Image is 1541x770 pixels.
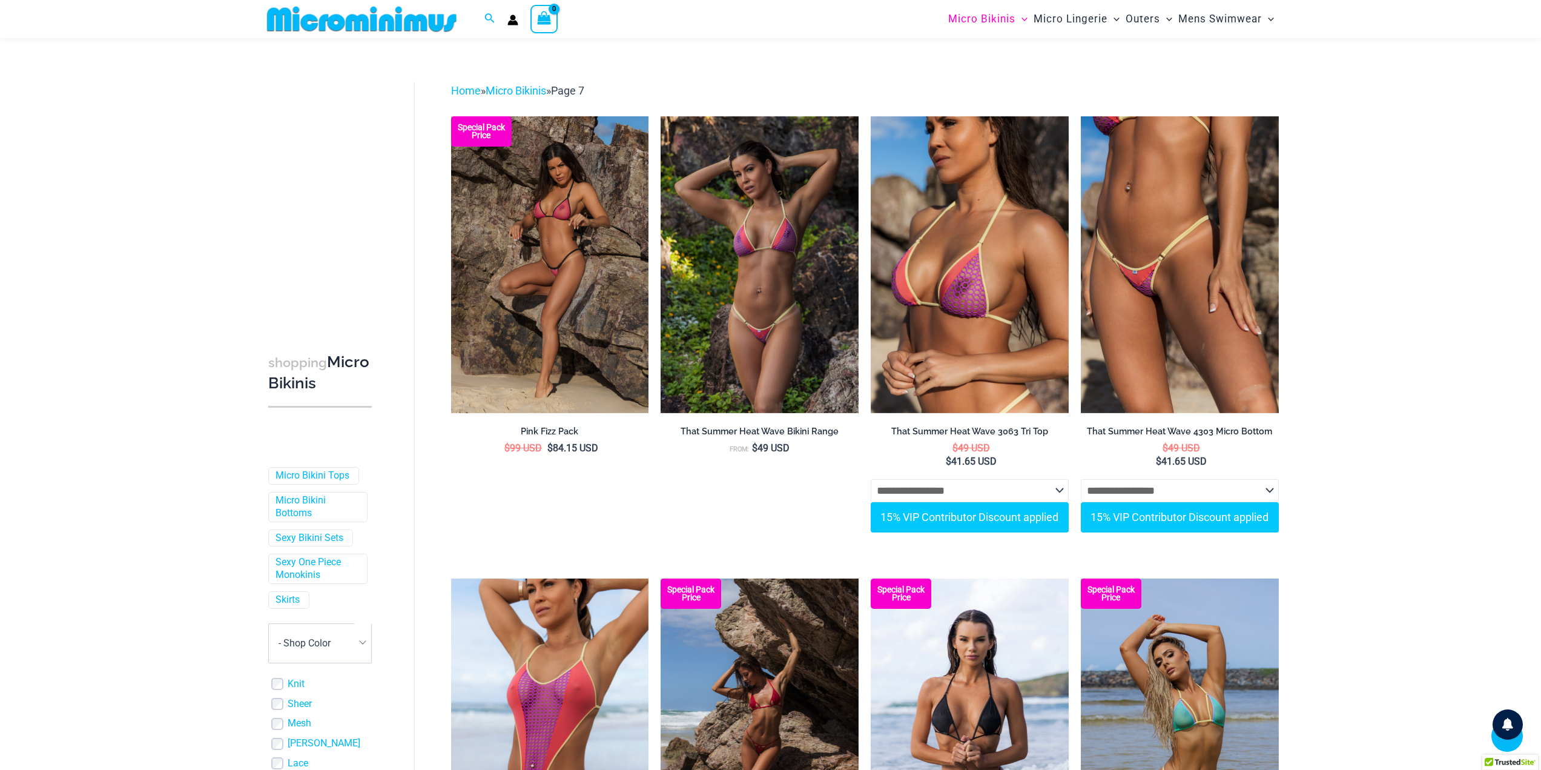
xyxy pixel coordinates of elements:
a: View Shopping Cart, empty [530,5,558,33]
bdi: 49 USD [752,442,790,454]
nav: Site Navigation [943,2,1279,36]
span: » » [451,84,584,97]
img: That Summer Heat Wave 3063 Tri Top 01 [871,116,1069,413]
span: shopping [268,355,327,370]
span: Micro Lingerie [1034,4,1107,35]
a: Micro BikinisMenu ToggleMenu Toggle [945,4,1031,35]
a: Micro LingerieMenu ToggleMenu Toggle [1031,4,1123,35]
img: MM SHOP LOGO FLAT [262,5,461,33]
bdi: 84.15 USD [547,442,598,454]
span: - Shop Color [268,623,372,663]
iframe: TrustedSite Certified [268,72,377,314]
span: Page 7 [551,84,584,97]
b: Special Pack Price [661,586,721,602]
span: $ [752,442,757,454]
a: Knit [288,678,305,691]
h2: That Summer Heat Wave 3063 Tri Top [871,426,1069,437]
bdi: 41.65 USD [946,456,997,467]
span: Mens Swimwear [1178,4,1262,35]
a: Mens SwimwearMenu ToggleMenu Toggle [1175,4,1277,35]
bdi: 41.65 USD [1156,456,1207,467]
a: Sheer [288,698,312,711]
span: Micro Bikinis [948,4,1015,35]
a: That Summer Heat Wave Micro Bottom 01That Summer Heat Wave Micro Bottom 02That Summer Heat Wave M... [1081,116,1279,413]
a: Sexy One Piece Monokinis [276,556,358,582]
span: Menu Toggle [1262,4,1274,35]
bdi: 99 USD [504,442,542,454]
a: Account icon link [507,15,518,25]
span: $ [547,442,553,454]
span: Menu Toggle [1160,4,1172,35]
a: Home [451,84,481,97]
a: Micro Bikini Tops [276,470,349,482]
a: That Summer Heat Wave 3063 Tri Top 4303 Micro Bottom 01That Summer Heat Wave 3063 Tri Top 4303 Mi... [661,116,859,413]
h3: Micro Bikinis [268,352,372,394]
a: That Summer Heat Wave 3063 Tri Top [871,426,1069,442]
span: - Shop Color [269,624,371,663]
a: Sexy Bikini Sets [276,532,343,545]
bdi: 49 USD [1163,442,1200,454]
a: [PERSON_NAME] [288,737,360,750]
b: Special Pack Price [1081,586,1141,602]
a: That Summer Heat Wave Bikini Range [661,426,859,442]
span: Menu Toggle [1015,4,1028,35]
span: $ [504,442,510,454]
a: Lace [288,757,308,770]
b: Special Pack Price [451,124,512,139]
span: $ [1156,456,1161,467]
h2: That Summer Heat Wave Bikini Range [661,426,859,437]
h2: That Summer Heat Wave 4303 Micro Bottom [1081,426,1279,437]
img: Pink Fizz Pink Black 317 Tri Top 421 String Bottom [451,116,649,413]
bdi: 49 USD [952,442,990,454]
a: Mesh [288,717,311,730]
a: OutersMenu ToggleMenu Toggle [1123,4,1175,35]
a: Micro Bikini Bottoms [276,494,358,520]
a: That Summer Heat Wave 4303 Micro Bottom [1081,426,1279,442]
a: Pink Fizz Pack [451,426,649,442]
span: $ [1163,442,1168,454]
a: Search icon link [484,12,495,27]
span: Menu Toggle [1107,4,1120,35]
div: 15% VIP Contributor Discount applied [1087,508,1273,526]
span: Outers [1126,4,1160,35]
a: That Summer Heat Wave 3063 Tri Top 01That Summer Heat Wave 3063 Tri Top 4303 Micro Bottom 02That ... [871,116,1069,413]
img: That Summer Heat Wave 3063 Tri Top 4303 Micro Bottom 01 [661,116,859,413]
img: That Summer Heat Wave Micro Bottom 01 [1081,116,1279,413]
a: Micro Bikinis [486,84,546,97]
span: $ [952,442,958,454]
span: $ [946,456,951,467]
span: - Shop Color [279,637,331,649]
span: From: [730,445,749,453]
a: Pink Fizz Pink Black 317 Tri Top 421 String Bottom Pink Fizz Pink Black 317 Tri Top 421 String Bo... [451,116,649,413]
b: Special Pack Price [871,586,931,602]
a: Skirts [276,594,300,606]
h2: Pink Fizz Pack [451,426,649,437]
div: 15% VIP Contributor Discount applied [877,508,1063,526]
